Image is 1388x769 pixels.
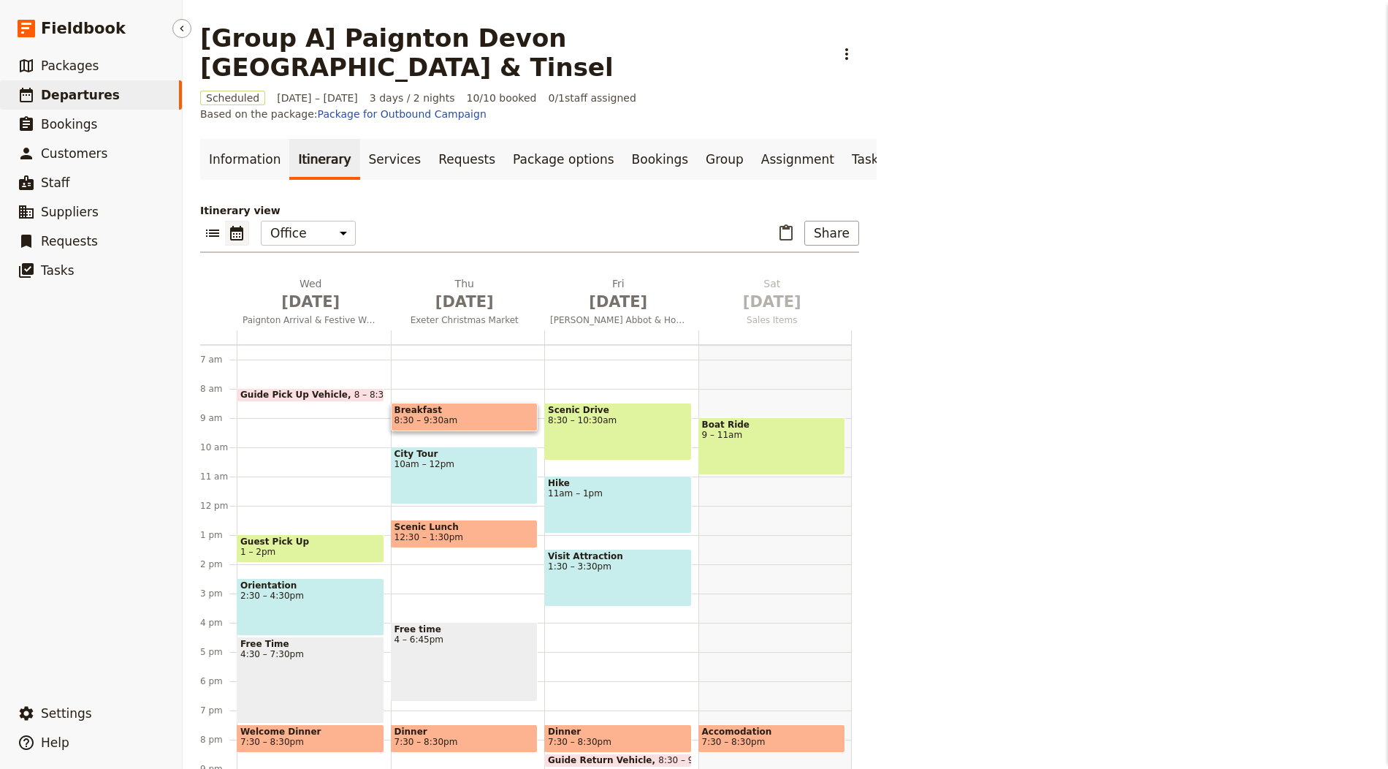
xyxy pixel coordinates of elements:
[41,117,97,132] span: Bookings
[397,276,533,313] h2: Thu
[200,23,825,82] h1: [Group A] Paignton Devon [GEOGRAPHIC_DATA] & Tinsel
[41,146,107,161] span: Customers
[200,203,859,218] p: Itinerary view
[391,403,538,431] div: Breakfast8:30 – 9:30am
[467,91,537,105] span: 10/10 booked
[391,447,538,504] div: City Tour10am – 12pm
[698,314,847,326] span: Sales Items
[752,139,843,180] a: Assignment
[394,532,463,542] span: 12:30 – 1:30pm
[394,624,535,634] span: Free time
[237,724,384,753] div: Welcome Dinner7:30 – 8:30pm
[172,19,191,38] button: Hide menu
[397,291,533,313] span: [DATE]
[243,276,379,313] h2: Wed
[240,580,381,591] span: Orientation
[41,175,70,190] span: Staff
[200,442,237,453] div: 10 am
[200,646,237,658] div: 5 pm
[240,390,354,400] span: Guide Pick Up Vehicle
[544,476,692,534] div: Hike11am – 1pm
[200,412,237,424] div: 9 am
[41,58,99,73] span: Packages
[277,91,358,105] span: [DATE] – [DATE]
[391,622,538,702] div: Free time4 – 6:45pm
[548,737,611,747] span: 7:30 – 8:30pm
[394,727,535,737] span: Dinner
[200,471,237,482] div: 11 am
[200,354,237,365] div: 7 am
[704,291,841,313] span: [DATE]
[544,276,698,330] button: Fri [DATE][PERSON_NAME] Abbot & House of Marbles
[240,639,381,649] span: Free Time
[370,91,455,105] span: 3 days / 2 nights
[394,415,458,425] span: 8:30 – 9:30am
[360,139,430,180] a: Services
[240,727,381,737] span: Welcome Dinner
[697,139,752,180] a: Group
[41,88,120,102] span: Departures
[200,558,237,570] div: 2 pm
[698,724,846,753] div: Accomodation7:30 – 8:30pm
[702,430,842,440] span: 9 – 11am
[237,637,384,724] div: Free Time4:30 – 7:30pm
[240,547,275,557] span: 1 – 2pm
[200,91,265,105] span: Scheduled
[237,388,384,402] div: Guide Pick Up Vehicle8 – 8:30am
[237,534,384,563] div: Guest Pick Up1 – 2pm
[394,459,535,469] span: 10am – 12pm
[200,139,289,180] a: Information
[430,139,504,180] a: Requests
[318,108,487,120] a: Package for Outbound Campaign
[240,737,304,747] span: 7:30 – 8:30pm
[774,221,798,246] button: Paste itinerary item
[200,107,487,121] span: Based on the package:
[804,221,859,246] button: Share
[200,221,225,246] button: List view
[237,578,384,636] div: Orientation2:30 – 4:30pm
[41,234,98,249] span: Requests
[200,500,237,512] div: 12 pm
[41,205,99,219] span: Suppliers
[544,403,692,461] div: Scenic Drive8:30 – 10:30am
[548,415,688,425] span: 8:30 – 10:30am
[623,139,697,180] a: Bookings
[702,737,766,747] span: 7:30 – 8:30pm
[225,221,249,246] button: Calendar view
[548,405,688,415] span: Scenic Drive
[237,276,391,330] button: Wed [DATE]Paignton Arrival & Festive Welcome
[240,537,381,547] span: Guest Pick Up
[237,314,385,326] span: Paignton Arrival & Festive Welcome
[548,727,688,737] span: Dinner
[240,649,381,659] span: 4:30 – 7:30pm
[200,705,237,716] div: 7 pm
[544,754,692,768] div: Guide Return Vehicle8:30 – 9pm
[550,291,687,313] span: [DATE]
[391,276,545,330] button: Thu [DATE]Exeter Christmas Market
[544,314,693,326] span: [PERSON_NAME] Abbot & House of Marbles
[548,91,636,105] span: 0 / 1 staff assigned
[834,42,859,67] button: Actions
[394,405,535,415] span: Breakfast
[200,588,237,599] div: 3 pm
[548,551,688,561] span: Visit Attraction
[704,276,841,313] h2: Sat
[658,755,708,765] span: 8:30 – 9pm
[394,449,535,459] span: City Tour
[289,139,359,180] a: Itinerary
[394,634,535,645] span: 4 – 6:45pm
[200,734,237,746] div: 8 pm
[41,735,69,750] span: Help
[504,139,622,180] a: Package options
[41,706,92,721] span: Settings
[702,420,842,430] span: Boat Ride
[200,383,237,395] div: 8 am
[354,390,403,400] span: 8 – 8:30am
[548,561,688,572] span: 1:30 – 3:30pm
[41,263,75,278] span: Tasks
[391,314,539,326] span: Exeter Christmas Market
[243,291,379,313] span: [DATE]
[200,617,237,629] div: 4 pm
[391,520,538,548] div: Scenic Lunch12:30 – 1:30pm
[698,417,846,475] div: Boat Ride9 – 11am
